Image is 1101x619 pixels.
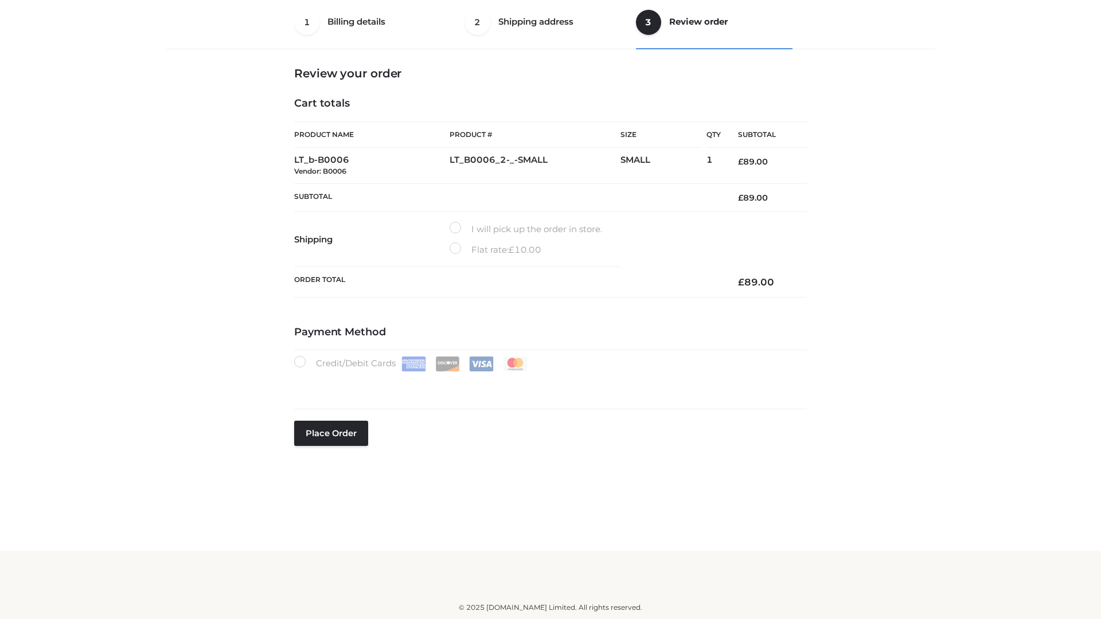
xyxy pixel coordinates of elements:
[294,148,450,184] td: LT_b-B0006
[738,193,743,203] span: £
[509,244,541,255] bdi: 10.00
[738,276,744,288] span: £
[435,356,460,371] img: Discover
[738,156,768,167] bdi: 89.00
[503,356,528,371] img: Mastercard
[294,183,721,211] th: Subtotal
[620,148,706,184] td: SMALL
[294,267,721,297] th: Order Total
[170,602,931,613] div: © 2025 [DOMAIN_NAME] Limited. All rights reserved.
[301,377,800,390] iframe: Secure card payment input frame
[294,66,807,80] h3: Review your order
[294,356,529,371] label: Credit/Debit Cards
[738,276,774,288] bdi: 89.00
[294,97,807,110] h4: Cart totals
[450,242,541,257] label: Flat rate:
[294,421,368,446] button: Place order
[401,356,426,371] img: Amex
[294,122,450,148] th: Product Name
[738,193,768,203] bdi: 89.00
[721,122,807,148] th: Subtotal
[706,148,721,184] td: 1
[509,244,514,255] span: £
[450,122,620,148] th: Product #
[469,356,494,371] img: Visa
[620,122,701,148] th: Size
[294,167,346,175] small: Vendor: B0006
[450,222,602,237] label: I will pick up the order in store.
[706,122,721,148] th: Qty
[294,326,807,339] h4: Payment Method
[294,212,450,267] th: Shipping
[738,156,743,167] span: £
[450,148,620,184] td: LT_B0006_2-_-SMALL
